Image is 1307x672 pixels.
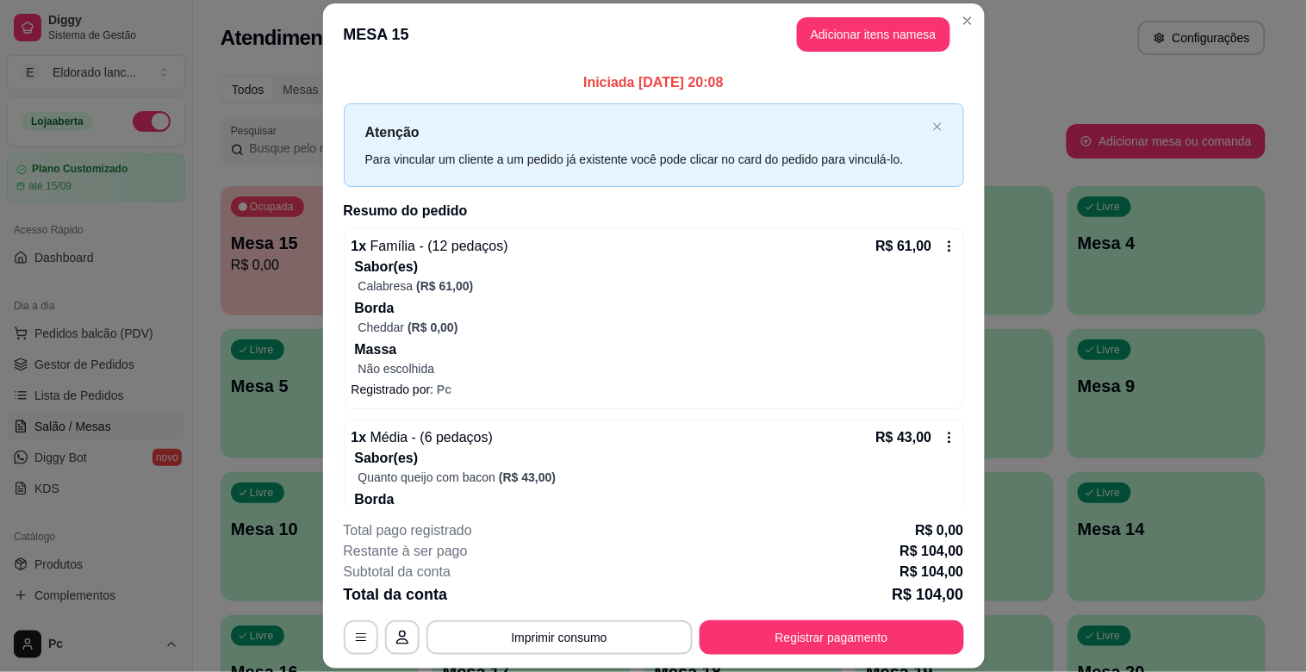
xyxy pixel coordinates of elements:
[365,150,925,169] div: Para vincular um cliente a um pedido já existente você pode clicar no card do pedido para vinculá...
[416,277,473,295] p: (R$ 61,00)
[355,298,956,319] p: Borda
[344,72,964,93] p: Iniciada [DATE] 20:08
[954,7,981,34] button: Close
[344,582,448,607] p: Total da conta
[932,121,943,132] span: close
[700,620,964,655] button: Registrar pagamento
[915,520,963,541] p: R$ 0,00
[358,277,414,295] p: Calabresa
[358,469,496,486] p: Quanto queijo com bacon
[797,17,950,52] button: Adicionar itens namesa
[900,541,964,562] p: R$ 104,00
[358,360,956,377] p: Não escolhida
[876,427,932,448] p: R$ 43,00
[323,3,985,65] header: MESA 15
[365,121,925,143] p: Atenção
[932,121,943,133] button: close
[355,339,956,360] p: Massa
[344,562,451,582] p: Subtotal da conta
[352,427,494,448] p: 1 x
[352,236,508,257] p: 1 x
[344,541,468,562] p: Restante à ser pago
[892,582,963,607] p: R$ 104,00
[876,236,932,257] p: R$ 61,00
[437,383,451,396] span: Pc
[352,381,956,398] p: Registrado por:
[355,489,956,510] p: Borda
[366,430,493,445] span: Média - (6 pedaços)
[358,319,405,336] p: Cheddar
[408,319,457,336] p: (R$ 0,00)
[426,620,693,655] button: Imprimir consumo
[344,520,472,541] p: Total pago registrado
[355,257,956,277] p: Sabor(es)
[900,562,964,582] p: R$ 104,00
[344,201,964,221] h2: Resumo do pedido
[355,448,956,469] p: Sabor(es)
[499,469,556,486] p: (R$ 43,00)
[366,239,508,253] span: Família - (12 pedaços)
